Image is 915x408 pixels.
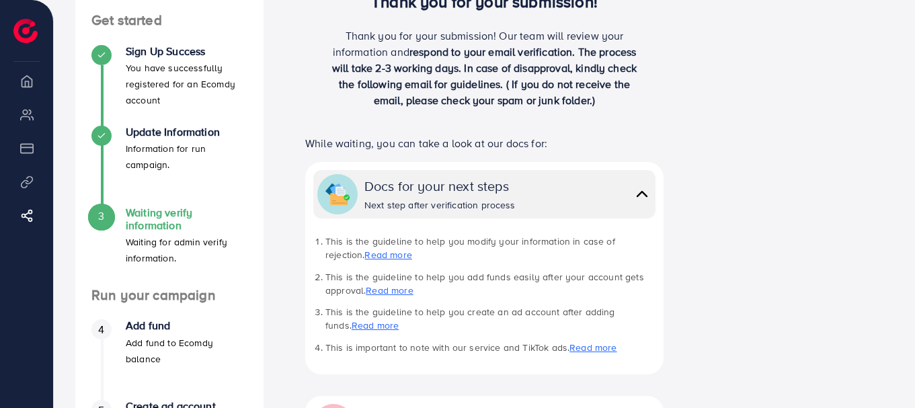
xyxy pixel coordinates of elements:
[325,270,655,298] li: This is the guideline to help you add funds easily after your account gets approval.
[325,235,655,262] li: This is the guideline to help you modify your information in case of rejection.
[364,176,516,196] div: Docs for your next steps
[75,12,264,29] h4: Get started
[332,44,637,108] span: respond to your email verification. The process will take 2-3 working days. In case of disapprova...
[126,206,247,232] h4: Waiting verify information
[126,60,247,108] p: You have successfully registered for an Ecomdy account
[325,182,350,206] img: collapse
[75,287,264,304] h4: Run your campaign
[126,45,247,58] h4: Sign Up Success
[98,208,104,224] span: 3
[569,341,616,354] a: Read more
[305,135,664,151] p: While waiting, you can take a look at our docs for:
[366,284,413,297] a: Read more
[126,234,247,266] p: Waiting for admin verify information.
[98,322,104,337] span: 4
[13,19,38,43] img: logo
[364,248,411,261] a: Read more
[75,126,264,206] li: Update Information
[325,305,655,333] li: This is the guideline to help you create an ad account after adding funds.
[126,126,247,138] h4: Update Information
[364,198,516,212] div: Next step after verification process
[858,348,905,398] iframe: Chat
[126,335,247,367] p: Add fund to Ecomdy balance
[75,45,264,126] li: Sign Up Success
[325,341,655,354] li: This is important to note with our service and TikTok ads.
[325,28,644,108] p: Thank you for your submission! Our team will review your information and
[75,206,264,287] li: Waiting verify information
[352,319,399,332] a: Read more
[633,184,651,204] img: collapse
[126,319,247,332] h4: Add fund
[126,140,247,173] p: Information for run campaign.
[75,319,264,400] li: Add fund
